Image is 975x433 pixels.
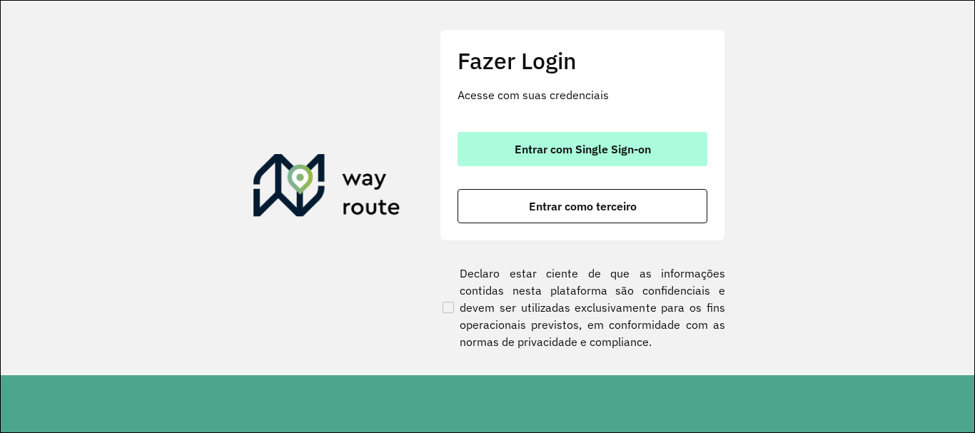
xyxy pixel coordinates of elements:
[458,189,707,223] button: button
[458,86,707,103] p: Acesse com suas credenciais
[253,154,400,223] img: Roteirizador AmbevTech
[458,47,707,74] h2: Fazer Login
[515,143,651,155] span: Entrar com Single Sign-on
[440,265,725,350] label: Declaro estar ciente de que as informações contidas nesta plataforma são confidenciais e devem se...
[458,132,707,166] button: button
[529,200,637,212] span: Entrar como terceiro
